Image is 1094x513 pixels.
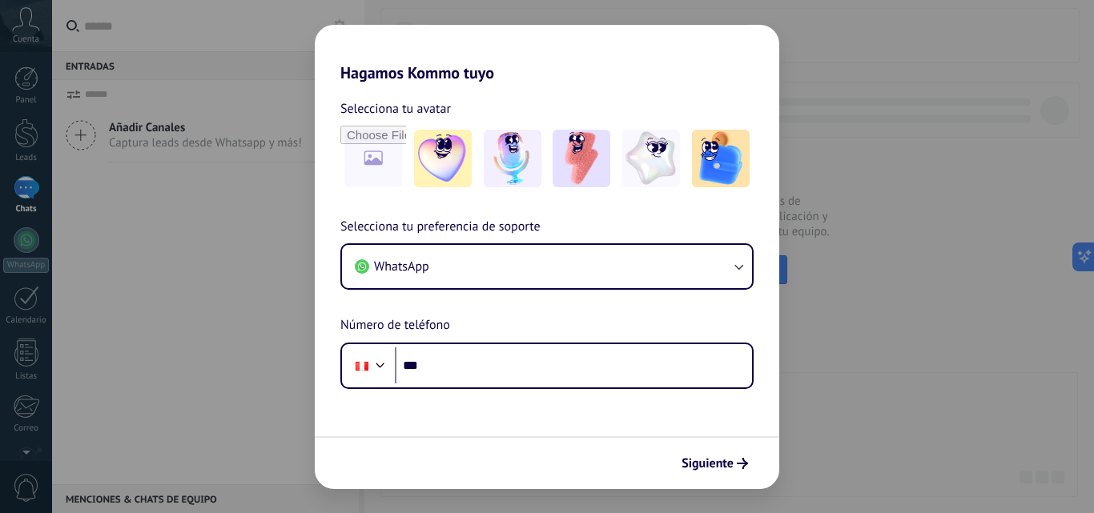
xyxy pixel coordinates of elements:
span: Siguiente [682,458,734,469]
img: -4.jpeg [622,130,680,187]
div: Peru: + 51 [347,349,377,383]
button: WhatsApp [342,245,752,288]
h2: Hagamos Kommo tuyo [315,25,779,82]
img: -5.jpeg [692,130,750,187]
span: Selecciona tu preferencia de soporte [340,217,541,238]
img: -3.jpeg [553,130,610,187]
span: WhatsApp [374,259,429,275]
span: Selecciona tu avatar [340,98,451,119]
button: Siguiente [674,450,755,477]
img: -2.jpeg [484,130,541,187]
img: -1.jpeg [414,130,472,187]
span: Número de teléfono [340,315,450,336]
